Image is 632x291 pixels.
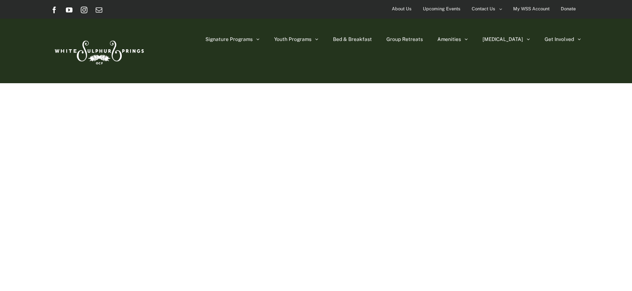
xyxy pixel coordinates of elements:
span: Get Involved [545,37,574,42]
img: White Sulphur Springs Logo [51,31,146,70]
span: Contact Us [472,3,495,15]
span: [MEDICAL_DATA] [482,37,523,42]
a: Email [96,7,102,13]
span: Amenities [437,37,461,42]
span: Upcoming Events [423,3,461,15]
span: Group Retreats [386,37,423,42]
nav: Main Menu [205,19,581,60]
a: Youth Programs [274,19,318,60]
a: YouTube [66,7,72,13]
a: Group Retreats [386,19,423,60]
span: Youth Programs [274,37,311,42]
a: Get Involved [545,19,581,60]
span: Signature Programs [205,37,253,42]
a: Facebook [51,7,58,13]
span: Donate [561,3,576,15]
span: My WSS Account [513,3,550,15]
a: Signature Programs [205,19,260,60]
span: Bed & Breakfast [333,37,372,42]
a: [MEDICAL_DATA] [482,19,530,60]
a: Instagram [81,7,87,13]
a: Amenities [437,19,468,60]
a: Bed & Breakfast [333,19,372,60]
span: About Us [392,3,412,15]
